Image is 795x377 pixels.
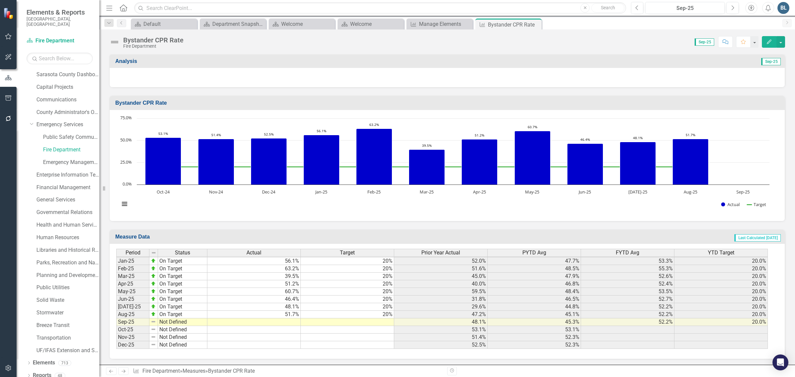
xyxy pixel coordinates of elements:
td: 53.1% [488,326,581,334]
td: 48.5% [488,265,581,273]
td: Feb-25 [116,265,149,273]
a: Manage Elements [408,20,471,28]
span: FYTD Avg [616,250,639,256]
a: Fire Department [26,37,93,45]
td: 52.5% [394,341,488,349]
text: [DATE]-25 [628,189,647,195]
a: Public Utilities [36,284,99,292]
text: 75.0% [120,115,132,121]
td: Not Defined [158,334,207,341]
path: Jun-25, 46.43. Actual. [567,143,603,185]
button: BL [777,2,789,14]
td: 48.1% [394,318,488,326]
td: 31.8% [394,296,488,303]
td: Not Defined [158,318,207,326]
text: 60.7% [528,125,537,129]
td: 46.4% [207,296,301,303]
td: Apr-25 [116,280,149,288]
span: Last Calculated [DATE] [734,234,781,242]
td: 52.0% [394,257,488,265]
td: 45.1% [488,311,581,318]
text: Aug-25 [684,189,697,195]
img: zOikAAAAAElFTkSuQmCC [151,258,156,263]
td: 40.0% [394,280,488,288]
text: Jan-25 [315,189,327,195]
text: May-25 [525,189,539,195]
td: 52.2% [581,311,674,318]
div: Welcome [281,20,333,28]
img: zOikAAAAAElFTkSuQmCC [151,266,156,271]
a: Breeze Transit [36,322,99,329]
img: zOikAAAAAElFTkSuQmCC [151,311,156,317]
button: Search [591,3,624,13]
path: Aug-25, 51.7. Actual. [673,139,709,185]
td: 52.6% [581,273,674,280]
svg: Interactive chart [116,115,773,214]
text: 51.7% [686,133,695,137]
img: zOikAAAAAElFTkSuQmCC [151,281,156,286]
td: 20.0% [674,296,768,303]
a: Libraries and Historical Resources [36,246,99,254]
path: May-25, 60.7. Actual. [515,131,551,185]
td: 63.2% [207,265,301,273]
td: Nov-25 [116,334,149,341]
td: 20% [301,265,394,273]
img: Not Defined [109,37,120,47]
td: 52.3% [488,334,581,341]
div: Open Intercom Messenger [772,354,788,370]
input: Search Below... [26,53,93,64]
a: Emergency Management [43,159,99,166]
div: 713 [58,360,71,366]
td: 20.0% [674,303,768,311]
div: Sep-25 [648,4,722,12]
g: Actual, series 1 of 2. Bar series with 12 bars. [145,118,744,185]
td: 20.0% [674,280,768,288]
a: Capital Projects [36,83,99,91]
img: zOikAAAAAElFTkSuQmCC [151,296,156,301]
td: 20% [301,257,394,265]
path: Mar-25, 39.5. Actual. [409,149,445,185]
td: Jan-25 [116,257,149,265]
td: 46.5% [488,296,581,303]
td: 45.3% [488,318,581,326]
span: Sep-25 [695,38,714,46]
td: 20.0% [674,288,768,296]
td: [DATE]-25 [116,303,149,311]
a: Stormwater [36,309,99,317]
td: 51.4% [394,334,488,341]
td: 20% [301,288,394,296]
a: Solid Waste [36,296,99,304]
td: Mar-25 [116,273,149,280]
a: Fire Department [142,368,180,374]
td: Not Defined [158,326,207,334]
a: Measures [183,368,205,374]
a: Governmental Relations [36,209,99,216]
td: 20% [301,296,394,303]
a: Planning and Development Services [36,272,99,279]
path: Apr-25, 51.2. Actual. [462,139,498,185]
td: 20.0% [674,318,768,326]
td: 47.2% [394,311,488,318]
td: 39.5% [207,273,301,280]
td: 52.2% [581,303,674,311]
td: 20% [301,303,394,311]
path: Nov-24, 51.4. Actual. [198,139,234,185]
h3: Measure Data [115,234,397,240]
img: 8DAGhfEEPCf229AAAAAElFTkSuQmCC [151,342,156,347]
td: On Target [158,303,207,311]
td: 44.8% [488,303,581,311]
text: 52.5% [264,132,274,136]
div: Bystander CPR Rate [208,368,255,374]
a: County Administrator's Office [36,109,99,116]
td: Sep-25 [116,318,149,326]
td: 48.4% [488,288,581,296]
td: 52.3% [488,341,581,349]
td: Dec-25 [116,341,149,349]
div: Department Snapshot [212,20,264,28]
td: Aug-25 [116,311,149,318]
a: Welcome [270,20,333,28]
span: Actual [246,250,261,256]
div: Manage Elements [419,20,471,28]
div: Bystander CPR Rate [488,21,540,29]
a: Elements [33,359,55,367]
